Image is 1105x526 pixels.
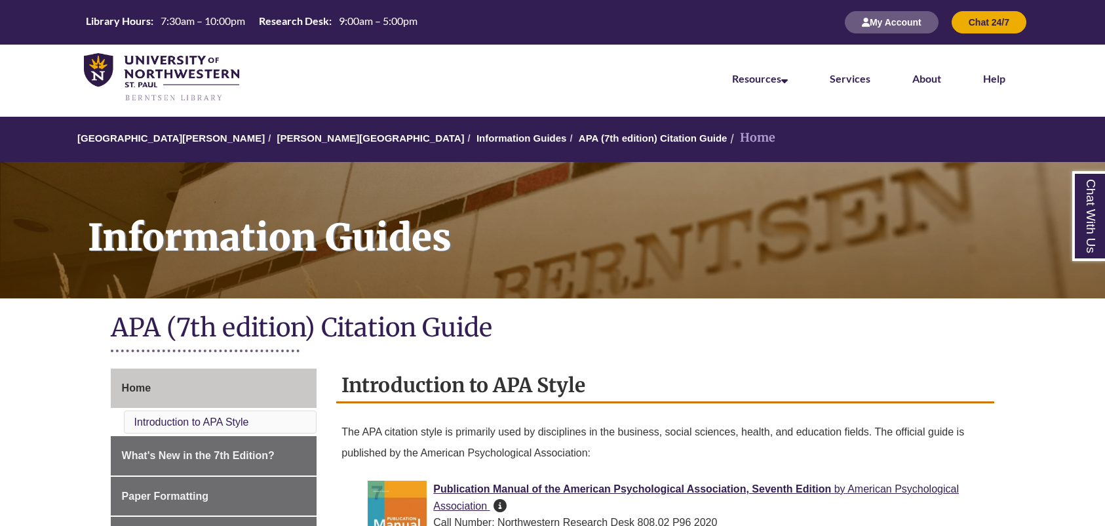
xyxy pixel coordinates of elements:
[912,72,941,85] a: About
[84,53,239,102] img: UNWSP Library Logo
[579,132,727,144] a: APA (7th edition) Citation Guide
[433,483,959,512] span: American Psychological Association
[161,14,245,27] span: 7:30am – 10:00pm
[81,14,423,30] table: Hours Today
[433,483,831,495] span: Publication Manual of the American Psychological Association, Seventh Edition
[111,477,317,516] a: Paper Formatting
[277,132,464,144] a: [PERSON_NAME][GEOGRAPHIC_DATA]
[81,14,155,28] th: Library Hours:
[952,11,1026,33] button: Chat 24/7
[845,11,939,33] button: My Account
[830,72,870,85] a: Services
[339,14,417,27] span: 9:00am – 5:00pm
[341,416,989,469] p: The APA citation style is primarily used by disciplines in the business, social sciences, health,...
[122,450,275,461] span: What's New in the 7th Edition?
[122,382,151,394] span: Home
[81,14,423,31] a: Hours Today
[476,132,567,144] a: Information Guides
[952,16,1026,28] a: Chat 24/7
[134,416,249,428] a: Introduction to APA Style
[111,436,317,475] a: What's New in the 7th Edition?
[111,369,317,408] a: Home
[433,483,959,512] a: Publication Manual of the American Psychological Association, Seventh Edition by American Psychol...
[983,72,1005,85] a: Help
[122,491,208,502] span: Paper Formatting
[727,129,775,148] li: Home
[834,483,845,495] span: by
[111,312,995,346] h1: APA (7th edition) Citation Guide
[732,72,788,85] a: Resources
[73,162,1105,281] h1: Information Guides
[336,369,994,403] h2: Introduction to APA Style
[77,132,265,144] a: [GEOGRAPHIC_DATA][PERSON_NAME]
[254,14,334,28] th: Research Desk:
[845,16,939,28] a: My Account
